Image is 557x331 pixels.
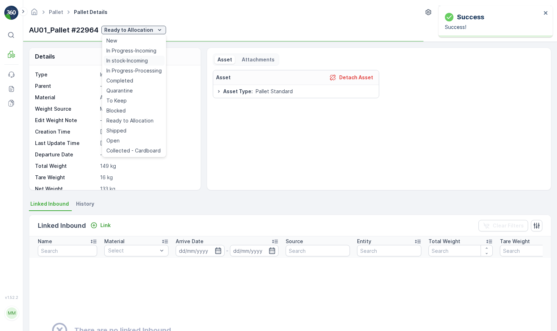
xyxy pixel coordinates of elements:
p: Manual [100,105,193,112]
p: Arrive Date [176,238,204,245]
p: [DATE] 11:51 [100,140,193,147]
p: Detach Asset [339,74,373,81]
p: Weight Source [35,105,97,112]
input: Search [38,245,97,256]
span: v 1.52.2 [4,295,19,300]
p: Total Weight [428,238,460,245]
p: Entity [357,238,371,245]
p: Link [100,222,111,229]
button: close [543,10,548,17]
span: Shipped [106,127,126,134]
ul: Ready to Allocation [102,34,166,157]
p: Success! [445,24,541,31]
p: Last Update Time [35,140,97,147]
input: dd/mm/yyyy [230,245,279,256]
p: Source [286,238,303,245]
p: Clear Filters [493,222,524,229]
input: Search [428,245,493,256]
button: MM [4,301,19,325]
p: [DATE] 13:39 [100,128,193,135]
input: Search [286,245,350,256]
p: Details [35,52,55,61]
span: Completed [106,77,133,84]
span: Collected - Cardboard [106,147,161,154]
button: Detach Asset [326,73,376,82]
a: Homepage [30,11,38,17]
p: Type [35,71,97,78]
span: In stock-Incoming [106,57,148,64]
span: Blocked [106,107,126,114]
span: Open [106,137,120,144]
span: Asset Type : [223,88,253,95]
p: Material [35,94,97,101]
p: - [100,117,193,124]
span: History [76,200,94,207]
p: Name [38,238,52,245]
p: -- [100,151,193,158]
p: Edit Weight Note [35,117,97,124]
img: logo [4,6,19,20]
span: Pallet Standard [256,88,293,95]
button: Clear Filters [478,220,528,231]
a: Pallet [49,9,63,15]
p: Departure Date [35,151,97,158]
input: dd/mm/yyyy [176,245,225,256]
p: Ready to Allocation [104,26,153,34]
span: To Keep [106,97,127,104]
p: Incoming [100,71,193,78]
input: Search [357,245,421,256]
p: AU01_Pallet #22964 [29,25,99,35]
span: Pallet Details [72,9,109,16]
p: Linked Inbound [38,221,86,231]
p: Parent [35,82,97,90]
p: Asset [217,56,232,63]
p: - [100,82,193,90]
p: Material [104,238,125,245]
p: Success [457,12,484,22]
p: Total Weight [35,162,97,170]
p: 133 kg [100,185,193,192]
span: Linked Inbound [30,200,69,207]
p: - [226,246,229,255]
span: Ready to Allocation [106,117,154,124]
p: 16 kg [100,174,193,181]
p: Tare Weight [500,238,530,245]
button: Ready to Allocation [101,26,166,34]
span: Quarantine [106,87,133,94]
p: Tare Weight [35,174,97,181]
p: Attachments [241,56,275,63]
span: New [106,37,117,44]
p: Asset [216,74,231,81]
p: Creation Time [35,128,97,135]
span: In Progress-Processing [106,67,162,74]
p: AU-PI0011 I Gnr Beautycare [100,94,193,101]
div: MM [6,307,17,319]
p: Net Weight [35,185,97,192]
button: Link [87,221,114,230]
p: 149 kg [100,162,193,170]
p: Select [108,247,157,254]
span: In Progress-Incoming [106,47,156,54]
